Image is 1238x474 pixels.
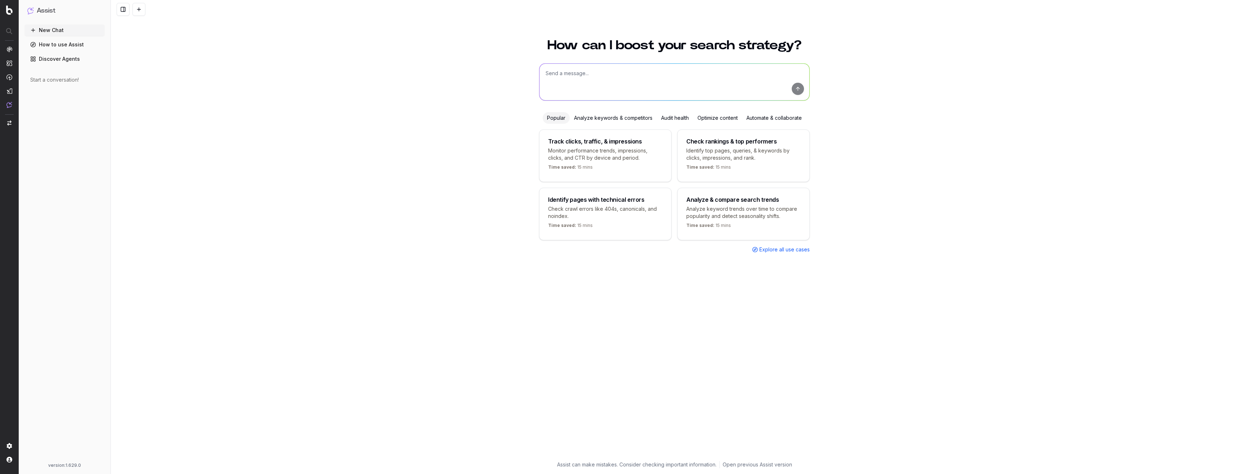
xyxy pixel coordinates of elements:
div: Track clicks, traffic, & impressions [548,138,642,144]
a: How to use Assist [24,39,105,50]
img: Assist [6,102,12,108]
img: Intelligence [6,60,12,66]
div: Audit health [657,112,693,124]
p: Monitor performance trends, impressions, clicks, and CTR by device and period. [548,147,663,161]
div: Start a conversation! [30,76,99,83]
a: Open previous Assist version [723,461,792,468]
span: Time saved: [548,164,576,170]
img: Setting [6,443,12,449]
img: Botify logo [6,5,13,15]
p: 15 mins [686,223,731,231]
p: 15 mins [548,223,593,231]
p: Identify top pages, queries, & keywords by clicks, impressions, and rank. [686,147,801,161]
p: Check crawl errors like 404s, canonicals, and noindex. [548,205,663,220]
img: Activation [6,74,12,80]
img: Assist [27,7,34,14]
div: Optimize content [693,112,742,124]
img: Studio [6,88,12,94]
div: version: 1.629.0 [27,462,102,468]
span: Time saved: [548,223,576,228]
h1: Assist [37,6,55,16]
p: 15 mins [686,164,731,173]
img: Switch project [7,120,12,126]
img: Analytics [6,46,12,52]
a: Explore all use cases [752,246,810,253]
div: Check rankings & top performers [686,138,777,144]
div: Automate & collaborate [742,112,806,124]
a: Discover Agents [24,53,105,65]
h1: How can I boost your search strategy? [539,39,810,52]
div: Analyze keywords & competitors [570,112,657,124]
div: Popular [543,112,570,124]
button: New Chat [24,24,105,36]
button: Assist [27,6,102,16]
img: My account [6,457,12,462]
div: Identify pages with technical errors [548,197,645,202]
span: Explore all use cases [759,246,810,253]
span: Time saved: [686,223,714,228]
div: Analyze & compare search trends [686,197,779,202]
p: Assist can make mistakes. Consider checking important information. [557,461,717,468]
p: Analyze keyword trends over time to compare popularity and detect seasonality shifts. [686,205,801,220]
span: Time saved: [686,164,714,170]
p: 15 mins [548,164,593,173]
